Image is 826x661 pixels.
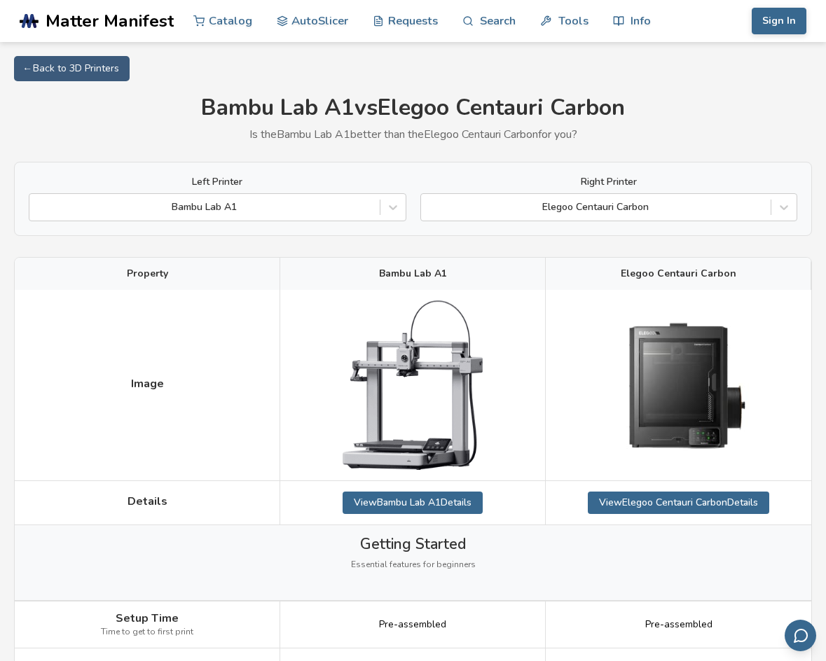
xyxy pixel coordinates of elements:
[116,612,179,625] span: Setup Time
[131,377,164,390] span: Image
[343,492,483,514] a: ViewBambu Lab A1Details
[46,11,174,31] span: Matter Manifest
[420,176,798,188] label: Right Printer
[752,8,806,34] button: Sign In
[360,536,466,552] span: Getting Started
[379,268,447,279] span: Bambu Lab A1
[609,305,749,466] img: Elegoo Centauri Carbon
[621,268,736,279] span: Elegoo Centauri Carbon
[785,620,816,651] button: Send feedback via email
[127,268,168,279] span: Property
[588,492,769,514] a: ViewElegoo Centauri CarbonDetails
[14,95,812,121] h1: Bambu Lab A1 vs Elegoo Centauri Carbon
[14,128,812,141] p: Is the Bambu Lab A1 better than the Elegoo Centauri Carbon for you?
[351,560,476,570] span: Essential features for beginners
[101,627,193,637] span: Time to get to first print
[128,495,167,508] span: Details
[36,202,39,213] input: Bambu Lab A1
[645,619,713,630] span: Pre-assembled
[343,300,483,469] img: Bambu Lab A1
[428,202,431,213] input: Elegoo Centauri Carbon
[379,619,446,630] span: Pre-assembled
[14,56,130,81] a: ← Back to 3D Printers
[29,176,406,188] label: Left Printer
